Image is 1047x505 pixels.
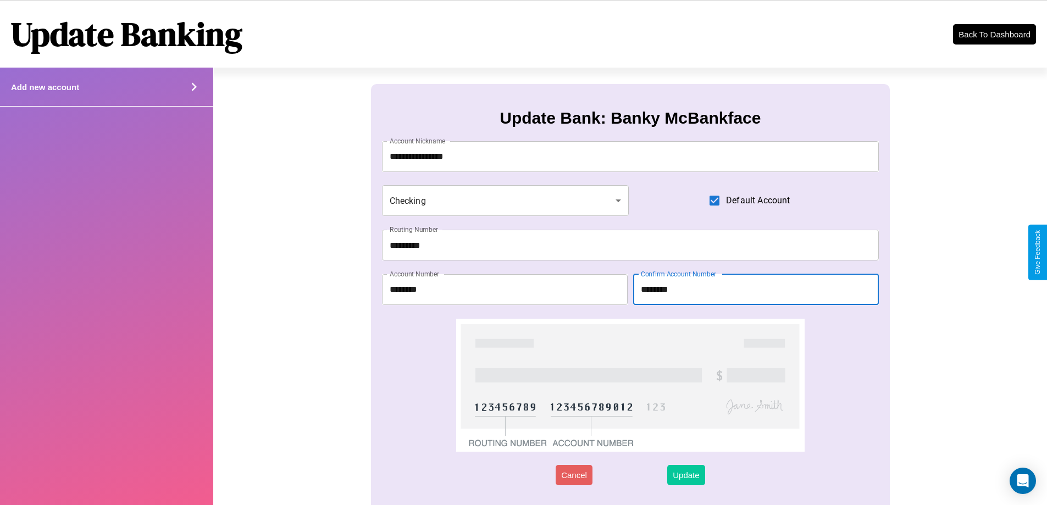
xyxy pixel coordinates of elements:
span: Default Account [726,194,790,207]
div: Give Feedback [1034,230,1042,275]
div: Checking [382,185,629,216]
button: Cancel [556,465,592,485]
img: check [456,319,804,452]
h1: Update Banking [11,12,242,57]
label: Account Number [390,269,439,279]
h3: Update Bank: Banky McBankface [500,109,761,127]
label: Confirm Account Number [641,269,716,279]
button: Back To Dashboard [953,24,1036,45]
button: Update [667,465,705,485]
div: Open Intercom Messenger [1010,468,1036,494]
h4: Add new account [11,82,79,92]
label: Routing Number [390,225,438,234]
label: Account Nickname [390,136,446,146]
